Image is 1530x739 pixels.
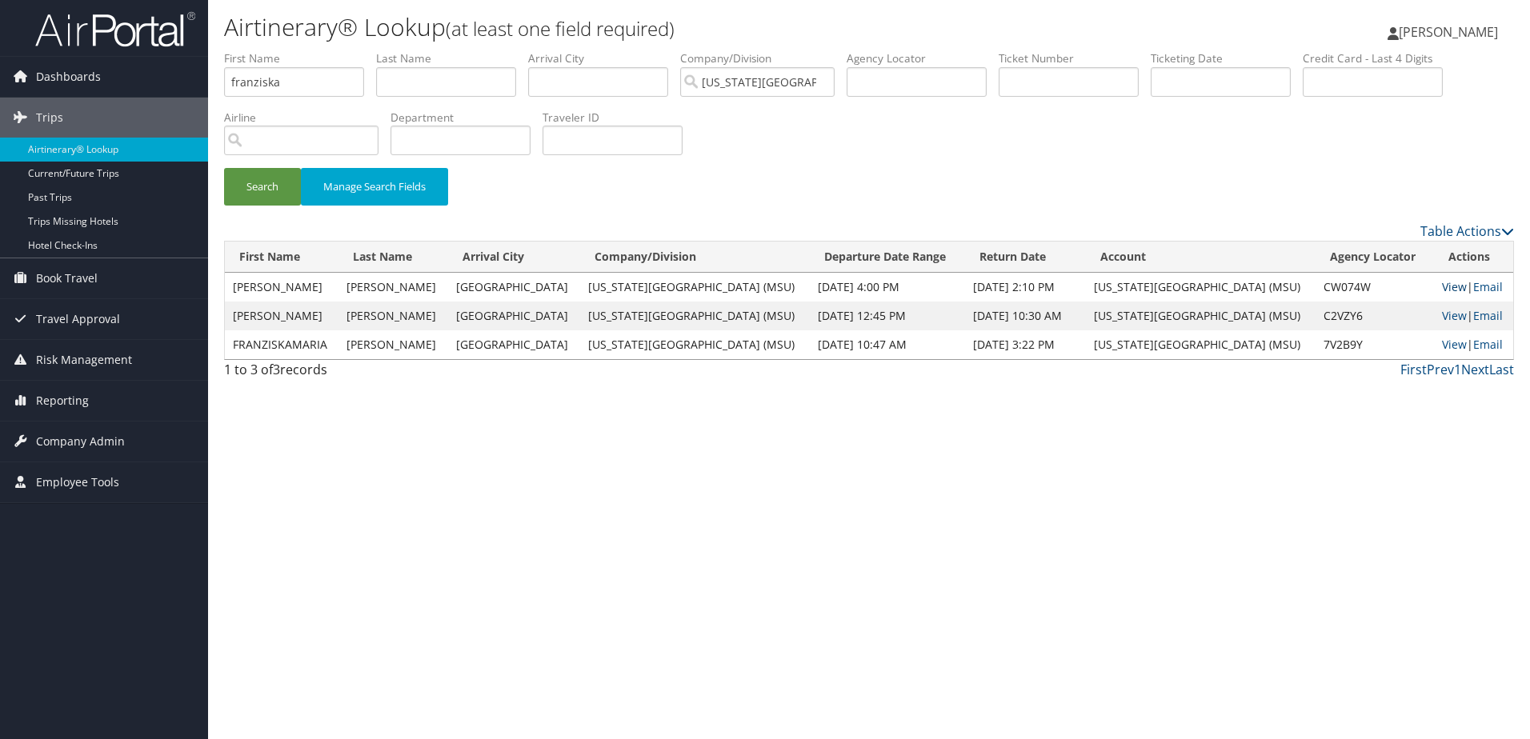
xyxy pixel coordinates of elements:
span: Employee Tools [36,462,119,502]
td: C2VZY6 [1316,302,1434,330]
span: [PERSON_NAME] [1399,23,1498,41]
a: Prev [1427,361,1454,378]
td: [PERSON_NAME] [225,302,338,330]
td: [PERSON_NAME] [225,273,338,302]
td: FRANZISKAMARIA [225,330,338,359]
td: | [1434,330,1513,359]
td: | [1434,273,1513,302]
th: Departure Date Range: activate to sort column ascending [810,242,965,273]
td: 7V2B9Y [1316,330,1434,359]
span: Travel Approval [36,299,120,339]
th: Account: activate to sort column ascending [1086,242,1316,273]
td: [US_STATE][GEOGRAPHIC_DATA] (MSU) [580,273,810,302]
th: Actions [1434,242,1513,273]
label: Credit Card - Last 4 Digits [1303,50,1455,66]
th: Company/Division [580,242,810,273]
a: View [1442,308,1467,323]
td: [PERSON_NAME] [338,302,447,330]
a: Email [1473,279,1503,294]
td: [GEOGRAPHIC_DATA] [448,330,580,359]
div: 1 to 3 of records [224,360,529,387]
img: airportal-logo.png [35,10,195,48]
th: Last Name: activate to sort column ascending [338,242,447,273]
span: Dashboards [36,57,101,97]
label: Company/Division [680,50,847,66]
td: CW074W [1316,273,1434,302]
td: [US_STATE][GEOGRAPHIC_DATA] (MSU) [1086,273,1316,302]
td: [US_STATE][GEOGRAPHIC_DATA] (MSU) [1086,302,1316,330]
label: Arrival City [528,50,680,66]
label: Last Name [376,50,528,66]
span: Risk Management [36,340,132,380]
span: Book Travel [36,258,98,298]
td: [DATE] 4:00 PM [810,273,965,302]
a: 1 [1454,361,1461,378]
td: [US_STATE][GEOGRAPHIC_DATA] (MSU) [1086,330,1316,359]
a: Table Actions [1420,222,1514,240]
td: [DATE] 12:45 PM [810,302,965,330]
td: [GEOGRAPHIC_DATA] [448,302,580,330]
a: First [1400,361,1427,378]
h1: Airtinerary® Lookup [224,10,1084,44]
td: [US_STATE][GEOGRAPHIC_DATA] (MSU) [580,302,810,330]
td: [DATE] 2:10 PM [965,273,1087,302]
a: Email [1473,337,1503,352]
a: Next [1461,361,1489,378]
td: [US_STATE][GEOGRAPHIC_DATA] (MSU) [580,330,810,359]
label: Ticketing Date [1151,50,1303,66]
td: [PERSON_NAME] [338,330,447,359]
a: Email [1473,308,1503,323]
label: First Name [224,50,376,66]
button: Manage Search Fields [301,168,448,206]
a: View [1442,337,1467,352]
button: Search [224,168,301,206]
td: | [1434,302,1513,330]
td: [GEOGRAPHIC_DATA] [448,273,580,302]
span: Reporting [36,381,89,421]
label: Ticket Number [999,50,1151,66]
td: [PERSON_NAME] [338,273,447,302]
a: View [1442,279,1467,294]
a: [PERSON_NAME] [1388,8,1514,56]
td: [DATE] 10:30 AM [965,302,1087,330]
small: (at least one field required) [446,15,675,42]
span: Trips [36,98,63,138]
span: 3 [273,361,280,378]
th: Arrival City: activate to sort column ascending [448,242,580,273]
a: Last [1489,361,1514,378]
td: [DATE] 3:22 PM [965,330,1087,359]
td: [DATE] 10:47 AM [810,330,965,359]
th: First Name: activate to sort column ascending [225,242,338,273]
th: Agency Locator: activate to sort column ascending [1316,242,1434,273]
label: Agency Locator [847,50,999,66]
th: Return Date: activate to sort column ascending [965,242,1087,273]
label: Traveler ID [543,110,695,126]
label: Airline [224,110,391,126]
span: Company Admin [36,421,125,461]
label: Department [391,110,543,126]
